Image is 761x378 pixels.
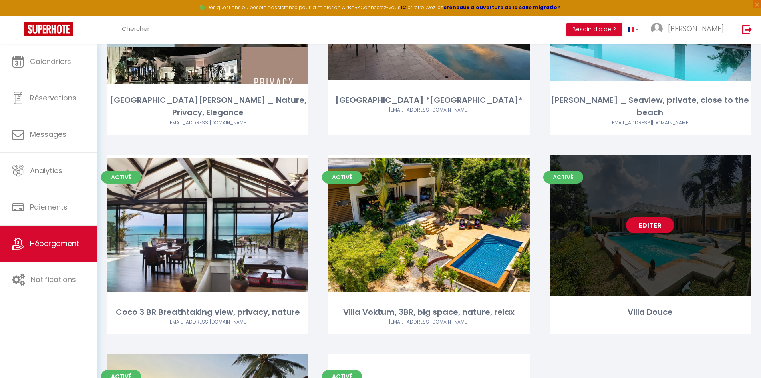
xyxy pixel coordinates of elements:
span: [PERSON_NAME] [668,24,724,34]
a: ... [PERSON_NAME] [645,16,734,44]
button: Besoin d'aide ? [566,23,622,36]
div: [GEOGRAPHIC_DATA][PERSON_NAME] _ Nature, Privacy, Elegance [107,94,308,119]
div: Airbnb [107,119,308,127]
img: Super Booking [24,22,73,36]
span: Messages [30,129,66,139]
a: Editer [626,217,674,233]
div: [GEOGRAPHIC_DATA] *[GEOGRAPHIC_DATA]* [328,94,529,106]
span: Calendriers [30,56,71,66]
div: Airbnb [550,119,751,127]
button: Ouvrir le widget de chat LiveChat [6,3,30,27]
span: Activé [322,171,362,184]
span: Hébergement [30,238,79,248]
div: Villa Voktum, 3BR, big space, nature, relax [328,306,529,318]
div: Airbnb [107,318,308,326]
span: Analytics [30,166,62,176]
div: [PERSON_NAME] _ Seaview, private, close to the beach [550,94,751,119]
a: créneaux d'ouverture de la salle migration [443,4,561,11]
span: Réservations [30,93,76,103]
a: Chercher [116,16,155,44]
img: ... [651,23,663,35]
div: Airbnb [328,318,529,326]
span: Activé [101,171,141,184]
span: Paiements [30,202,68,212]
a: ICI [401,4,408,11]
div: Villa Douce [550,306,751,318]
span: Activé [543,171,583,184]
div: Airbnb [328,106,529,114]
span: Chercher [122,24,149,33]
img: logout [742,24,752,34]
span: Notifications [31,274,76,284]
div: Coco 3 BR Breathtaking view, privacy, nature [107,306,308,318]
